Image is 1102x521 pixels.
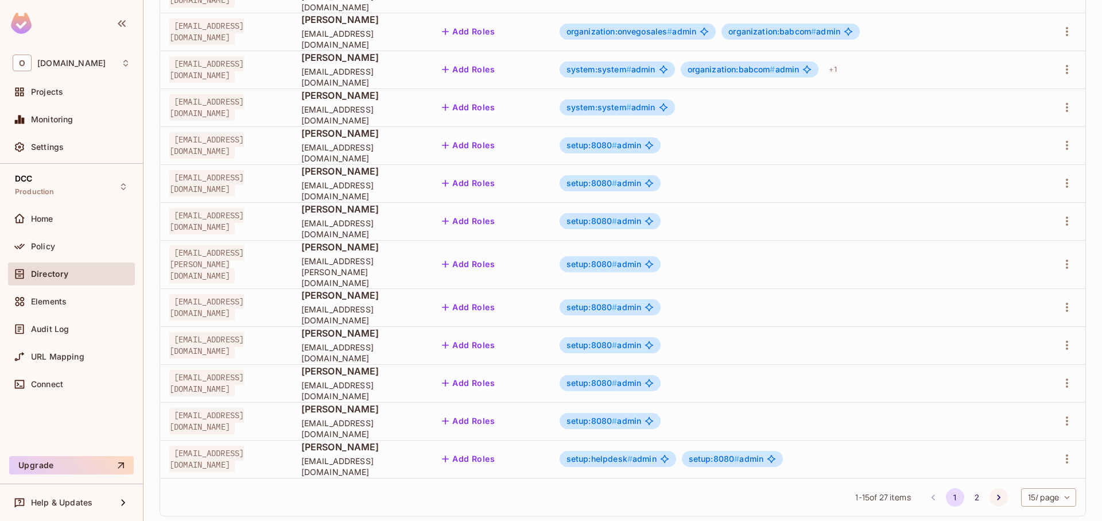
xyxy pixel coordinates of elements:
span: [EMAIL_ADDRESS][DOMAIN_NAME] [169,132,244,159]
span: Monitoring [31,115,73,124]
button: Add Roles [437,450,499,468]
span: [EMAIL_ADDRESS][DOMAIN_NAME] [301,28,420,50]
span: [EMAIL_ADDRESS][DOMAIN_NAME] [169,18,244,45]
span: # [811,26,816,36]
span: [EMAIL_ADDRESS][DOMAIN_NAME] [169,408,244,434]
span: # [770,64,775,74]
span: # [626,64,631,74]
span: [EMAIL_ADDRESS][DOMAIN_NAME] [301,218,420,240]
span: # [627,454,633,464]
span: setup:8080 [566,378,618,388]
span: setup:8080 [566,259,618,269]
span: organization:onvegosales [566,26,673,36]
span: 1 - 15 of 27 items [855,491,910,504]
span: Connect [31,380,63,389]
span: [PERSON_NAME] [301,203,420,215]
span: admin [566,65,655,74]
span: DCC [15,174,32,183]
span: Elements [31,297,67,306]
button: Add Roles [437,60,499,79]
span: [EMAIL_ADDRESS][DOMAIN_NAME] [301,104,420,126]
span: [EMAIL_ADDRESS][DOMAIN_NAME] [301,142,420,164]
button: Go to page 2 [968,488,986,507]
span: # [612,140,617,150]
span: admin [566,303,641,312]
span: # [612,378,617,388]
span: Settings [31,142,64,152]
span: [EMAIL_ADDRESS][DOMAIN_NAME] [169,208,244,234]
button: Add Roles [437,298,499,317]
span: [EMAIL_ADDRESS][DOMAIN_NAME] [301,66,420,88]
span: [EMAIL_ADDRESS][DOMAIN_NAME] [169,370,244,396]
span: # [626,102,631,112]
span: admin [688,65,800,74]
span: [PERSON_NAME] [301,327,420,339]
span: admin [689,454,763,464]
span: admin [566,141,641,150]
span: setup:8080 [566,416,618,426]
span: # [667,26,672,36]
div: + 1 [824,60,841,79]
button: Add Roles [437,255,499,273]
button: Go to next page [990,488,1008,507]
span: [PERSON_NAME] [301,441,420,453]
span: [EMAIL_ADDRESS][DOMAIN_NAME] [301,180,420,202]
span: admin [566,379,641,388]
button: page 1 [946,488,964,507]
span: [PERSON_NAME] [301,165,420,177]
span: setup:8080 [566,302,618,312]
span: setup:helpdesk [566,454,633,464]
span: organization:babcom [728,26,816,36]
span: admin [566,416,641,426]
span: # [612,216,617,226]
span: admin [566,27,697,36]
span: [PERSON_NAME] [301,289,420,302]
span: admin [728,27,840,36]
span: URL Mapping [31,352,84,361]
span: # [612,416,617,426]
span: [EMAIL_ADDRESS][PERSON_NAME][DOMAIN_NAME] [169,245,244,283]
span: [PERSON_NAME] [301,89,420,102]
span: Production [15,187,55,196]
span: O [13,55,32,71]
span: [EMAIL_ADDRESS][DOMAIN_NAME] [169,332,244,358]
span: admin [566,454,657,464]
span: setup:8080 [689,454,740,464]
span: [EMAIL_ADDRESS][DOMAIN_NAME] [301,380,420,402]
img: SReyMgAAAABJRU5ErkJggg== [11,13,32,34]
button: Add Roles [437,374,499,392]
span: [EMAIL_ADDRESS][DOMAIN_NAME] [301,456,420,477]
div: 15 / page [1021,488,1076,507]
span: Home [31,214,53,223]
span: # [612,178,617,188]
span: Policy [31,242,55,251]
span: [EMAIL_ADDRESS][DOMAIN_NAME] [301,304,420,326]
span: [PERSON_NAME] [301,51,420,64]
span: [EMAIL_ADDRESS][DOMAIN_NAME] [169,56,244,83]
span: [PERSON_NAME] [301,403,420,415]
span: [EMAIL_ADDRESS][DOMAIN_NAME] [169,446,244,472]
span: admin [566,103,655,112]
button: Add Roles [437,336,499,354]
span: # [734,454,739,464]
span: Workspace: onvego.com [37,59,106,68]
button: Add Roles [437,412,499,430]
span: Projects [31,87,63,97]
span: admin [566,217,641,226]
span: setup:8080 [566,178,618,188]
span: [EMAIL_ADDRESS][PERSON_NAME][DOMAIN_NAME] [301,256,420,288]
span: Audit Log [31,325,69,334]
span: system:system [566,64,631,74]
span: admin [566,341,641,350]
span: setup:8080 [566,340,618,350]
button: Upgrade [9,456,134,474]
span: Help & Updates [31,498,92,507]
span: setup:8080 [566,216,618,226]
span: [EMAIL_ADDRESS][DOMAIN_NAME] [169,94,244,121]
span: [PERSON_NAME] [301,365,420,377]
span: [EMAIL_ADDRESS][DOMAIN_NAME] [169,170,244,196]
nav: pagination navigation [922,488,1010,507]
button: Add Roles [437,22,499,41]
span: # [612,259,617,269]
span: [PERSON_NAME] [301,13,420,26]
